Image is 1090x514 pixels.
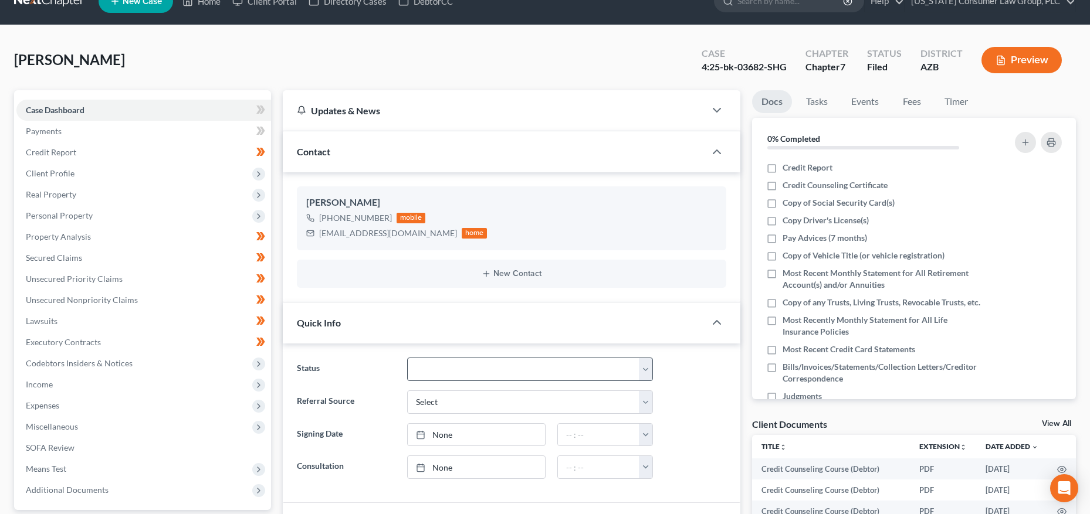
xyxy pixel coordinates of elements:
span: Additional Documents [26,485,109,495]
span: Credit Report [26,147,76,157]
span: Judgments [783,390,822,402]
a: Executory Contracts [16,332,271,353]
div: Open Intercom Messenger [1050,474,1078,502]
button: Preview [981,47,1062,73]
td: Credit Counseling Course (Debtor) [752,479,910,501]
span: Property Analysis [26,232,91,241]
a: Unsecured Priority Claims [16,268,271,290]
span: Codebtors Insiders & Notices [26,358,133,368]
label: Signing Date [291,423,401,447]
div: Filed [867,60,902,74]
label: Consultation [291,455,401,479]
span: Unsecured Nonpriority Claims [26,295,138,305]
span: SOFA Review [26,442,75,452]
span: Means Test [26,464,66,474]
label: Referral Source [291,390,401,414]
a: Secured Claims [16,247,271,268]
a: View All [1042,420,1071,428]
td: PDF [910,479,976,501]
span: Payments [26,126,62,136]
a: Extensionunfold_more [919,442,967,451]
span: Most Recent Credit Card Statements [783,343,915,355]
td: [DATE] [976,458,1048,479]
a: None [408,456,545,478]
span: Copy of any Trusts, Living Trusts, Revocable Trusts, etc. [783,297,980,308]
span: Secured Claims [26,253,82,263]
span: Case Dashboard [26,105,84,115]
span: Quick Info [297,317,341,328]
button: New Contact [306,269,717,278]
span: Executory Contracts [26,337,101,347]
td: [DATE] [976,479,1048,501]
td: Credit Counseling Course (Debtor) [752,458,910,479]
a: Property Analysis [16,226,271,247]
a: Timer [935,90,977,113]
span: Personal Property [26,210,93,220]
a: Payments [16,121,271,142]
a: Titleunfold_more [761,442,787,451]
div: Status [867,47,902,60]
span: [PERSON_NAME] [14,51,125,68]
i: unfold_more [780,444,787,451]
a: Docs [752,90,792,113]
strong: 0% Completed [767,134,820,144]
input: -- : -- [558,424,639,446]
a: Unsecured Nonpriority Claims [16,290,271,311]
span: Copy of Vehicle Title (or vehicle registration) [783,250,945,261]
div: [EMAIL_ADDRESS][DOMAIN_NAME] [319,227,457,239]
div: mobile [397,213,426,223]
div: Chapter [805,47,848,60]
div: District [920,47,963,60]
input: -- : -- [558,456,639,478]
span: Pay Advices (7 months) [783,232,867,244]
span: Credit Report [783,162,832,173]
span: Most Recent Monthly Statement for All Retirement Account(s) and/or Annuities [783,267,985,291]
span: Unsecured Priority Claims [26,274,123,284]
a: None [408,424,545,446]
span: Real Property [26,189,76,199]
a: Tasks [797,90,837,113]
div: home [462,228,488,239]
td: PDF [910,458,976,479]
span: Contact [297,146,330,157]
a: SOFA Review [16,437,271,458]
a: Fees [893,90,930,113]
a: Events [842,90,888,113]
span: Expenses [26,400,59,410]
span: Bills/Invoices/Statements/Collection Letters/Creditor Correspondence [783,361,985,384]
div: [PERSON_NAME] [306,196,717,210]
div: Chapter [805,60,848,74]
i: unfold_more [960,444,967,451]
span: 7 [840,61,845,72]
span: Lawsuits [26,316,57,326]
label: Status [291,358,401,381]
a: Lawsuits [16,311,271,332]
div: Case [702,47,787,60]
div: Updates & News [297,104,692,117]
span: Client Profile [26,168,75,178]
div: [PHONE_NUMBER] [319,212,392,224]
div: 4:25-bk-03682-SHG [702,60,787,74]
span: Credit Counseling Certificate [783,179,888,191]
span: Miscellaneous [26,421,78,431]
span: Most Recently Monthly Statement for All Life Insurance Policies [783,314,985,338]
span: Copy of Social Security Card(s) [783,197,895,209]
span: Copy Driver's License(s) [783,215,869,226]
i: expand_more [1031,444,1038,451]
div: Client Documents [752,418,827,430]
a: Date Added expand_more [986,442,1038,451]
a: Case Dashboard [16,100,271,121]
a: Credit Report [16,142,271,163]
div: AZB [920,60,963,74]
span: Income [26,379,53,389]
